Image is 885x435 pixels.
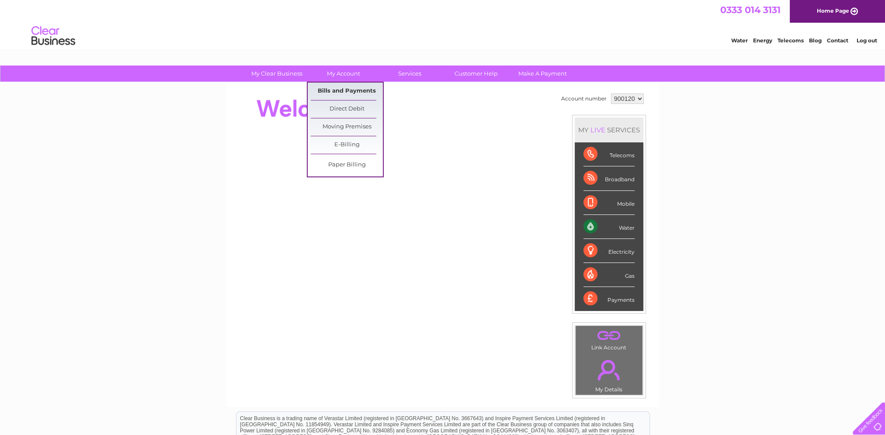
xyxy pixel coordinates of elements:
[583,142,635,166] div: Telecoms
[311,83,383,100] a: Bills and Payments
[583,239,635,263] div: Electricity
[809,37,822,44] a: Blog
[575,325,643,353] td: Link Account
[827,37,848,44] a: Contact
[575,352,643,395] td: My Details
[777,37,804,44] a: Telecoms
[857,37,877,44] a: Log out
[311,136,383,154] a: E-Billing
[507,66,579,82] a: Make A Payment
[559,91,609,106] td: Account number
[753,37,772,44] a: Energy
[440,66,512,82] a: Customer Help
[578,328,640,343] a: .
[311,100,383,118] a: Direct Debit
[236,5,649,42] div: Clear Business is a trading name of Verastar Limited (registered in [GEOGRAPHIC_DATA] No. 3667643...
[583,287,635,311] div: Payments
[720,4,781,15] a: 0333 014 3131
[311,118,383,136] a: Moving Premises
[241,66,313,82] a: My Clear Business
[583,263,635,287] div: Gas
[374,66,446,82] a: Services
[578,355,640,385] a: .
[311,156,383,174] a: Paper Billing
[583,215,635,239] div: Water
[731,37,748,44] a: Water
[307,66,379,82] a: My Account
[583,191,635,215] div: Mobile
[31,23,76,49] img: logo.png
[589,126,607,134] div: LIVE
[575,117,643,142] div: MY SERVICES
[583,166,635,190] div: Broadband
